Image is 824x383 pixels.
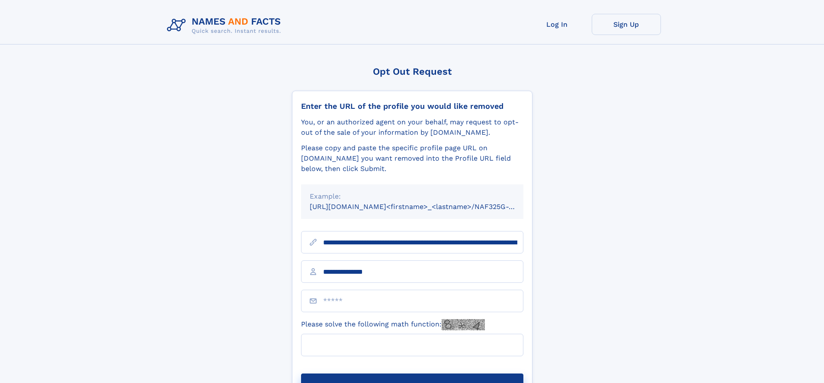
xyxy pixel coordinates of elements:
div: Enter the URL of the profile you would like removed [301,101,523,111]
a: Log In [523,14,592,35]
div: Please copy and paste the specific profile page URL on [DOMAIN_NAME] you want removed into the Pr... [301,143,523,174]
a: Sign Up [592,14,661,35]
label: Please solve the following math function: [301,319,485,330]
img: Logo Names and Facts [164,14,288,37]
div: Example: [310,191,515,202]
div: You, or an authorized agent on your behalf, may request to opt-out of the sale of your informatio... [301,117,523,138]
div: Opt Out Request [292,66,532,77]
small: [URL][DOMAIN_NAME]<firstname>_<lastname>/NAF325G-xxxxxxxx [310,203,540,211]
